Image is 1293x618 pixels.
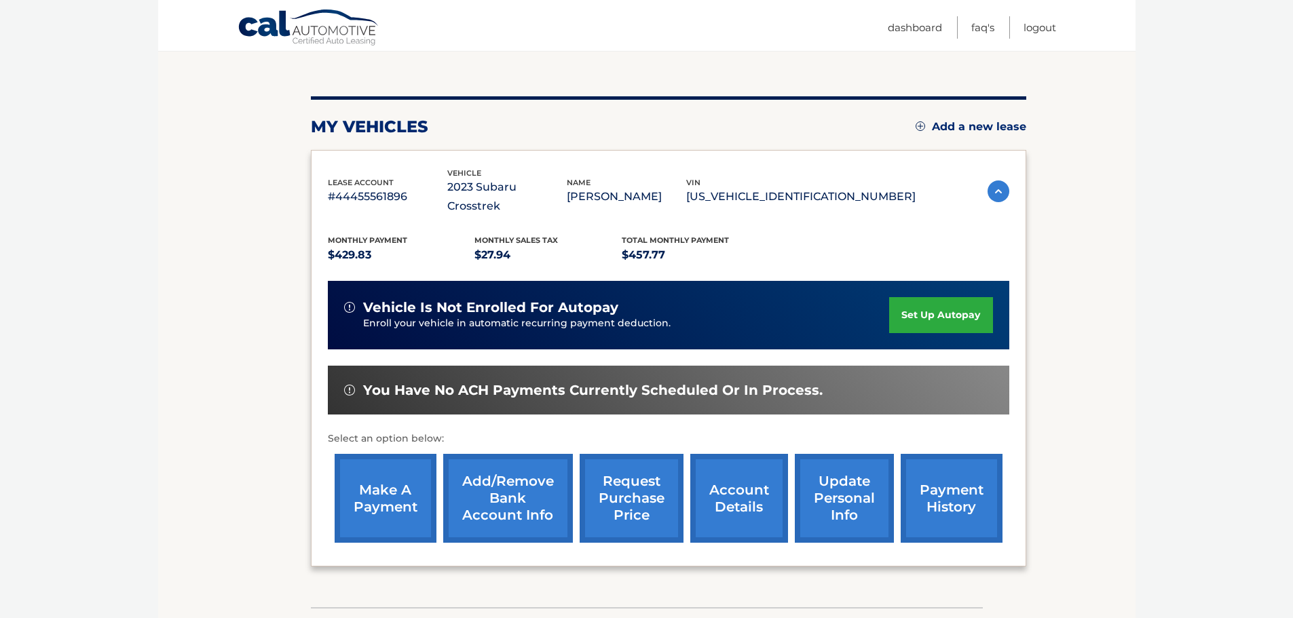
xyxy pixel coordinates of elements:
[363,299,618,316] span: vehicle is not enrolled for autopay
[686,187,916,206] p: [US_VEHICLE_IDENTIFICATION_NUMBER]
[443,454,573,543] a: Add/Remove bank account info
[916,121,925,131] img: add.svg
[567,187,686,206] p: [PERSON_NAME]
[916,120,1026,134] a: Add a new lease
[567,178,591,187] span: name
[888,16,942,39] a: Dashboard
[447,178,567,216] p: 2023 Subaru Crosstrek
[795,454,894,543] a: update personal info
[622,235,729,245] span: Total Monthly Payment
[328,246,475,265] p: $429.83
[328,187,447,206] p: #44455561896
[474,235,558,245] span: Monthly sales Tax
[447,168,481,178] span: vehicle
[328,431,1009,447] p: Select an option below:
[344,302,355,313] img: alert-white.svg
[335,454,436,543] a: make a payment
[690,454,788,543] a: account details
[363,316,890,331] p: Enroll your vehicle in automatic recurring payment deduction.
[971,16,994,39] a: FAQ's
[311,117,428,137] h2: my vehicles
[474,246,622,265] p: $27.94
[901,454,1002,543] a: payment history
[622,246,769,265] p: $457.77
[1024,16,1056,39] a: Logout
[363,382,823,399] span: You have no ACH payments currently scheduled or in process.
[580,454,683,543] a: request purchase price
[988,180,1009,202] img: accordion-active.svg
[344,385,355,395] img: alert-white.svg
[889,297,992,333] a: set up autopay
[238,9,380,48] a: Cal Automotive
[686,178,700,187] span: vin
[328,235,407,245] span: Monthly Payment
[328,178,394,187] span: lease account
